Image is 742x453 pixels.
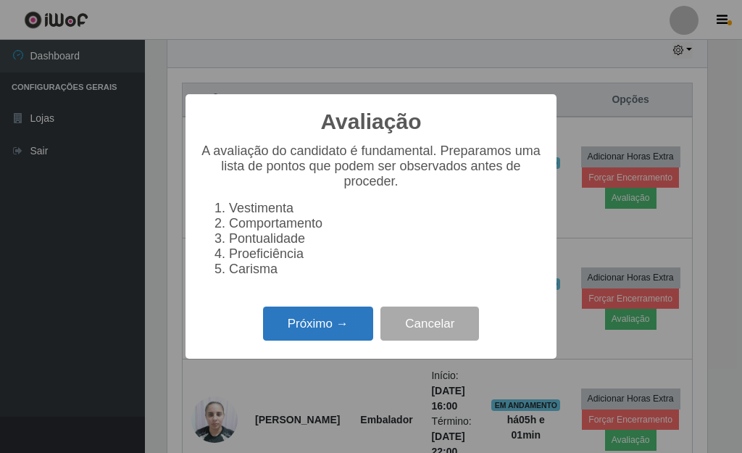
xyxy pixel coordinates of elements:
[229,201,542,216] li: Vestimenta
[229,246,542,262] li: Proeficiência
[229,262,542,277] li: Carisma
[263,307,373,341] button: Próximo →
[321,109,422,135] h2: Avaliação
[200,144,542,189] p: A avaliação do candidato é fundamental. Preparamos uma lista de pontos que podem ser observados a...
[229,231,542,246] li: Pontualidade
[229,216,542,231] li: Comportamento
[380,307,479,341] button: Cancelar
